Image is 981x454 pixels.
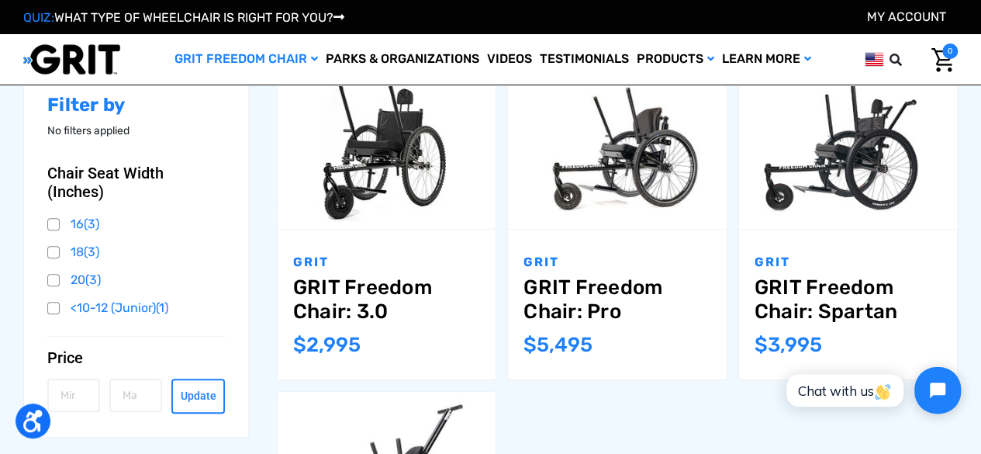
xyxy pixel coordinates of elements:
p: GRIT [523,253,710,272]
input: Min. [47,379,100,412]
a: <10-12 (Junior)(1) [47,296,225,320]
img: GRIT All-Terrain Wheelchair and Mobility Equipment [23,43,120,75]
span: (3) [85,272,101,287]
span: $5,495 [523,333,592,357]
span: (1) [156,300,168,315]
button: Chair Seat Width (Inches) [47,164,225,201]
span: $3,995 [755,333,822,357]
img: us.png [865,50,883,69]
input: Max. [109,379,162,412]
a: 16(3) [47,213,225,236]
a: 18(3) [47,241,225,264]
img: Cart [931,48,954,72]
button: Update [171,379,224,414]
input: Search [896,43,920,76]
a: GRIT Freedom Chair [171,34,322,85]
span: 0 [942,43,958,59]
a: 20(3) [47,269,225,292]
a: GRIT Freedom Chair: Spartan,$3,995.00 [755,276,941,324]
a: Cart with 0 items [920,43,958,76]
button: Price [47,348,225,367]
a: Parks & Organizations [322,34,483,85]
span: (3) [84,217,99,231]
span: $2,995 [293,333,361,357]
p: GRIT [293,253,480,272]
p: GRIT [755,253,941,272]
a: Account [867,9,946,24]
span: QUIZ: [23,10,54,25]
span: Price [47,348,83,367]
a: Learn More [718,34,815,85]
a: GRIT Freedom Chair: Pro,$5,495.00 [523,276,710,324]
a: QUIZ:WHAT TYPE OF WHEELCHAIR IS RIGHT FOR YOU? [23,10,344,25]
a: GRIT Freedom Chair: 3.0,$2,995.00 [293,276,480,324]
h2: Filter by [47,94,225,116]
span: (3) [84,244,99,259]
a: Testimonials [536,34,633,85]
p: No filters applied [47,123,225,139]
iframe: Tidio Chat [769,354,974,427]
span: Chair Seat Width (Inches) [47,164,212,201]
a: Products [633,34,718,85]
a: Videos [483,34,536,85]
